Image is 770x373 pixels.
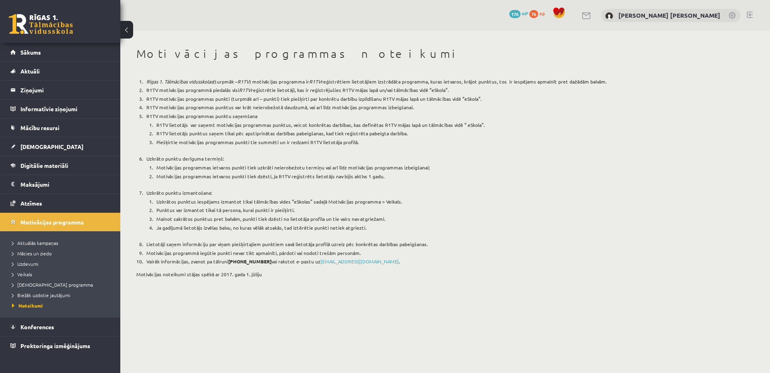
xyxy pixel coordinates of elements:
a: Maksājumi [10,175,110,194]
a: Mācību resursi [10,118,110,137]
a: 76 xp [529,10,549,16]
li: Punktus var izmantot tikai tā persona, kurai punkti ir piešķirti. [154,206,650,215]
legend: Informatīvie ziņojumi [20,100,110,118]
span: Proktoringa izmēģinājums [20,342,90,349]
a: Noteikumi [12,302,112,309]
em: R1TV [239,87,251,93]
li: R1TV motivācijas programmas punktu saņemšana [144,112,650,147]
span: 76 [529,10,538,18]
span: Mācību resursi [20,124,59,131]
a: [PERSON_NAME] [PERSON_NAME] [618,11,720,19]
span: 176 [509,10,521,18]
a: [DEMOGRAPHIC_DATA] programma [12,281,112,288]
a: Rīgas 1. Tālmācības vidusskola [9,14,73,34]
span: Digitālie materiāli [20,162,68,169]
a: Aktuāli [10,62,110,80]
span: Veikals [12,271,32,277]
li: Piešķirtie motivācijas programmas punkti tie summēti un ir redzami R1TV lietotāja profilā. [154,138,650,147]
a: Digitālie materiāli [10,156,110,175]
a: Ziņojumi [10,81,110,99]
a: Mācies un ziedo [12,250,112,257]
li: Lietotāji saņem informāciju par viņam piešķirtajiem punktiem savā lietotāja profilā uzreiz pēc ko... [144,240,650,249]
li: (turpmāk – ) motivācijas programma ir reģistrētiem lietotājiem izstrādāta programma, kuras ietvar... [144,77,650,86]
li: Uzkrāto punktu izmantošana: [144,189,650,232]
span: Uzdevumi [12,261,38,267]
a: [EMAIL_ADDRESS][DOMAIN_NAME] [320,258,399,265]
a: Proktoringa izmēģinājums [10,336,110,355]
li: Vairāk informācijas, zvanot pa tālruni vai rakstot e-pastu uz . [144,257,650,266]
strong: [PHONE_NUMBER] [228,258,272,265]
span: Motivācijas programma [20,218,84,226]
a: Atzīmes [10,194,110,212]
li: Ja gadījumā lietotājs izvēlas balvu, no kuras vēlāk atsakās, tad iztērētie punkti netiek atgriezti. [154,224,650,232]
a: Aktuālās kampaņas [12,239,112,247]
li: Mainot sakrātos punktus pret balvām, punkti tiek dzēsti no lietotāja profila un tie vairs nav atg... [154,215,650,224]
a: Motivācijas programma [10,213,110,231]
em: Rīgas 1. Tālmācības vidusskolas [146,78,213,85]
span: Mācies un ziedo [12,250,52,257]
span: Aktuāli [20,67,40,75]
em: R1TV [309,78,321,85]
li: R1TV lietotājs var saņemt motivācijas programmas punktus, veicot konkrētas darbības, kas definēta... [154,121,650,130]
span: Biežāk uzdotie jautājumi [12,292,70,298]
a: Informatīvie ziņojumi [10,100,110,118]
img: Ādams Aleksandrs Kovaļenko [605,12,613,20]
span: Sākums [20,49,41,56]
span: xp [539,10,545,16]
li: R1TV motivācijas programmas punktus var krāt neierobežotā daudzumā, vai arī līdz motivācijas prog... [144,103,650,112]
li: Uzkrāto punktu derīguma termiņš: [144,155,650,181]
a: Uzdevumi [12,260,112,267]
span: Atzīmes [20,200,42,207]
a: [DEMOGRAPHIC_DATA] [10,137,110,156]
span: Aktuālās kampaņas [12,240,58,246]
legend: Ziņojumi [20,81,110,99]
a: Konferences [10,318,110,336]
a: Biežāk uzdotie jautājumi [12,291,112,299]
span: Noteikumi [12,302,43,309]
a: Sākums [10,43,110,61]
span: Konferences [20,323,54,330]
h1: Motivācijas programmas noteikumi [136,47,650,61]
li: Motivācijas programmā iegūtie punkti nevar tikt apmainīti, pārdoti vai nodoti trešām personām. [144,249,650,258]
li: R1TV lietotājs punktus saņem tikai pēc apstiprinātas darbības pabeigšanas, kad tiek reģistrēta pa... [154,129,650,138]
p: Motivācijas noteikumi stājas spēkā ar 2017. gada 1. jūliju [136,271,650,278]
span: [DEMOGRAPHIC_DATA] programma [12,281,93,288]
legend: Maksājumi [20,175,110,194]
a: 176 mP [509,10,528,16]
em: R1TV [237,78,249,85]
li: R1TV motivācijas programmā piedalās visi reģistrētie lietotāji, kas ir reģistrējušies R1TV mājas ... [144,86,650,95]
a: Veikals [12,271,112,278]
span: [DEMOGRAPHIC_DATA] [20,143,83,150]
span: mP [522,10,528,16]
li: Uzkrātos punktus iespējams izmantot tikai tālmācības vides “eSkolas” sadaļā Motivācijas programma... [154,198,650,206]
li: Motivācijas programmas ietvaros punkti tiek uzkrāti neierobežotu termiņu vai arī līdz motivācijas... [154,163,650,172]
li: R1TV motivācijas programmas punkti (turpmāk arī – punkti) tiek piešķirti par konkrētu darbību izp... [144,95,650,104]
li: Motivācijas programmas ietvaros punkti tiek dzēsti, ja R1TV reģistrēts lietotājs nav bijis aktīvs... [154,172,650,181]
